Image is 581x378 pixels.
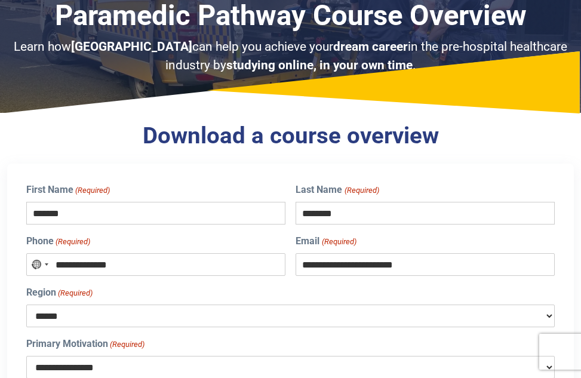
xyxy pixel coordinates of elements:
[7,122,574,149] h3: Download a course overview
[57,287,93,299] span: (Required)
[109,339,145,351] span: (Required)
[296,234,356,248] label: Email
[71,39,192,54] strong: [GEOGRAPHIC_DATA]
[26,285,93,300] label: Region
[26,337,145,351] label: Primary Motivation
[26,234,90,248] label: Phone
[321,236,356,248] span: (Required)
[343,185,379,196] span: (Required)
[55,236,91,248] span: (Required)
[333,39,408,54] strong: dream career
[7,38,574,75] p: Learn how can help you achieve your in the pre-hospital healthcare industry by .
[27,254,52,275] button: Selected country
[26,183,110,197] label: First Name
[296,183,379,197] label: Last Name
[75,185,110,196] span: (Required)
